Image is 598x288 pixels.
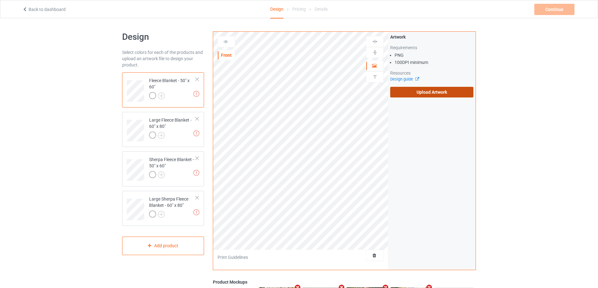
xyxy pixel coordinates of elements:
div: Large Sherpa Fleece Blanket - 60" x 80" [122,191,204,226]
div: Artwork [390,34,473,40]
a: Design guide [390,77,419,81]
div: Select colors for each of the products and upload an artwork file to design your product. [122,49,204,68]
img: exclamation icon [193,170,199,176]
img: svg%3E%0A [372,50,378,55]
img: exclamation icon [193,209,199,215]
div: Large Sherpa Fleece Blanket - 60" x 80" [149,196,196,217]
img: svg%3E%0A [372,74,378,80]
img: svg+xml;base64,PD94bWwgdmVyc2lvbj0iMS4wIiBlbmNvZGluZz0iVVRGLTgiPz4KPHN2ZyB3aWR0aD0iMjJweCIgaGVpZ2... [158,132,165,139]
li: PNG [395,52,473,58]
img: svg+xml;base64,PD94bWwgdmVyc2lvbj0iMS4wIiBlbmNvZGluZz0iVVRGLTgiPz4KPHN2ZyB3aWR0aD0iMjJweCIgaGVpZ2... [158,211,165,218]
a: Back to dashboard [22,7,66,12]
div: Product Mockups [213,279,476,285]
img: svg+xml;base64,PD94bWwgdmVyc2lvbj0iMS4wIiBlbmNvZGluZz0iVVRGLTgiPz4KPHN2ZyB3aWR0aD0iMjJweCIgaGVpZ2... [158,92,165,99]
div: Fleece Blanket - 50" x 60" [149,77,196,99]
div: Print Guidelines [218,254,248,260]
div: Front [218,52,235,58]
div: Resources [390,70,473,76]
li: 100 DPI minimum [395,59,473,65]
div: Large Fleece Blanket - 60" x 80" [149,117,196,138]
div: Requirements [390,45,473,51]
div: Design [270,0,283,18]
div: Add product [122,237,204,255]
div: Details [315,0,328,18]
img: exclamation icon [193,130,199,136]
div: Large Fleece Blanket - 60" x 80" [122,112,204,147]
img: exclamation icon [193,91,199,97]
img: svg+xml;base64,PD94bWwgdmVyc2lvbj0iMS4wIiBlbmNvZGluZz0iVVRGLTgiPz4KPHN2ZyB3aWR0aD0iMjJweCIgaGVpZ2... [158,171,165,178]
div: Sherpa Fleece Blanket - 50" x 60" [149,156,196,178]
div: Sherpa Fleece Blanket - 50" x 60" [122,151,204,186]
div: Pricing [292,0,306,18]
h1: Design [122,31,204,43]
img: svg%3E%0A [372,39,378,45]
label: Upload Artwork [390,87,473,97]
div: Fleece Blanket - 50" x 60" [122,72,204,107]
